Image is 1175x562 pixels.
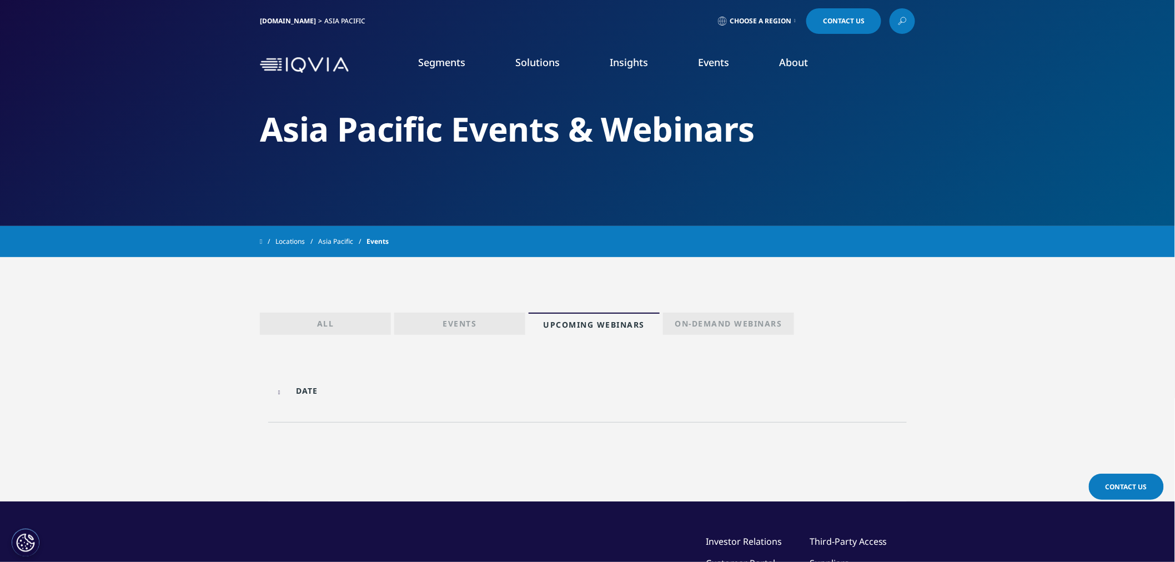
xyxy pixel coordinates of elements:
div: Asia Pacific [324,17,370,26]
a: Insights [610,56,648,69]
button: Cookies Settings [12,529,39,556]
p: All [317,318,334,334]
a: Contact Us [806,8,881,34]
a: On-Demand Webinars [663,313,794,335]
a: Events [394,313,525,335]
span: Contact Us [823,18,865,24]
a: About [779,56,808,69]
a: Locations [275,232,318,252]
span: Choose a Region [730,17,791,26]
a: Solutions [515,56,560,69]
input: DATE [274,378,423,403]
p: Events [443,318,477,334]
a: Contact Us [1089,474,1164,500]
p: Upcoming Webinars [544,319,645,335]
nav: Primary [353,39,915,91]
a: Asia Pacific [318,232,366,252]
span: Contact Us [1106,482,1147,491]
a: Events [698,56,729,69]
a: All [260,313,391,335]
a: Third-Party Access [810,535,887,548]
img: IQVIA Healthcare Information Technology and Pharma Clinical Research Company [260,57,349,73]
a: Upcoming Webinars [529,313,660,335]
a: Investor Relations [706,535,782,548]
span: Events [366,232,389,252]
p: On-Demand Webinars [675,318,782,334]
h2: Asia Pacific Events & Webinars [260,108,915,150]
a: [DOMAIN_NAME] [260,16,316,26]
a: Segments [418,56,465,69]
